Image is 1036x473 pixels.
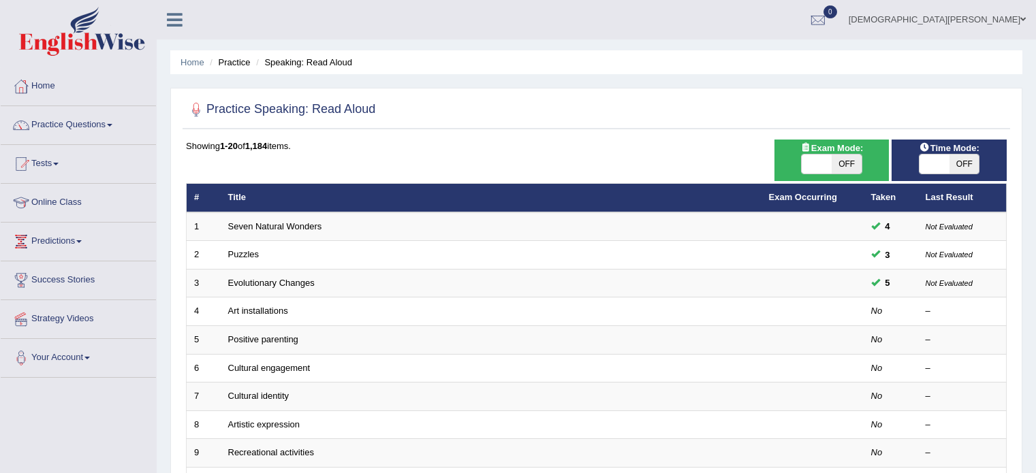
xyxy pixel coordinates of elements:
[926,305,999,318] div: –
[187,326,221,355] td: 5
[1,106,156,140] a: Practice Questions
[228,447,314,457] a: Recreational activities
[228,391,289,401] a: Cultural identity
[1,261,156,295] a: Success Stories
[795,141,868,155] span: Exam Mode:
[245,141,268,151] b: 1,184
[228,249,260,259] a: Puzzles
[1,145,156,179] a: Tests
[871,447,883,457] em: No
[187,439,221,468] td: 9
[880,276,896,290] span: You can still take this question
[926,223,973,231] small: Not Evaluated
[186,140,1007,152] div: Showing of items.
[769,192,837,202] a: Exam Occurring
[774,140,890,181] div: Show exams occurring in exams
[253,56,352,69] li: Speaking: Read Aloud
[221,184,762,212] th: Title
[180,57,204,67] a: Home
[949,154,979,174] span: OFF
[926,279,973,287] small: Not Evaluated
[926,333,999,346] div: –
[1,300,156,334] a: Strategy Videos
[187,269,221,297] td: 3
[918,184,1007,212] th: Last Result
[228,419,300,429] a: Artistic expression
[823,5,837,18] span: 0
[187,382,221,411] td: 7
[871,363,883,373] em: No
[187,354,221,382] td: 6
[186,99,375,120] h2: Practice Speaking: Read Aloud
[871,391,883,401] em: No
[187,241,221,270] td: 2
[228,306,288,316] a: Art installations
[871,419,883,429] em: No
[864,184,918,212] th: Taken
[187,212,221,241] td: 1
[880,248,896,262] span: You can still take this question
[926,419,999,431] div: –
[187,184,221,212] th: #
[187,297,221,326] td: 4
[228,363,311,373] a: Cultural engagement
[220,141,238,151] b: 1-20
[926,390,999,403] div: –
[871,306,883,316] em: No
[228,221,322,231] a: Seven Natural Wonders
[926,362,999,375] div: –
[914,141,985,155] span: Time Mode:
[871,334,883,344] em: No
[926,250,973,259] small: Not Evaluated
[1,184,156,218] a: Online Class
[1,223,156,257] a: Predictions
[1,67,156,101] a: Home
[1,339,156,373] a: Your Account
[228,278,315,288] a: Evolutionary Changes
[187,410,221,439] td: 8
[880,219,896,233] span: You can still take this question
[228,334,298,344] a: Positive parenting
[832,154,862,174] span: OFF
[926,446,999,459] div: –
[206,56,250,69] li: Practice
